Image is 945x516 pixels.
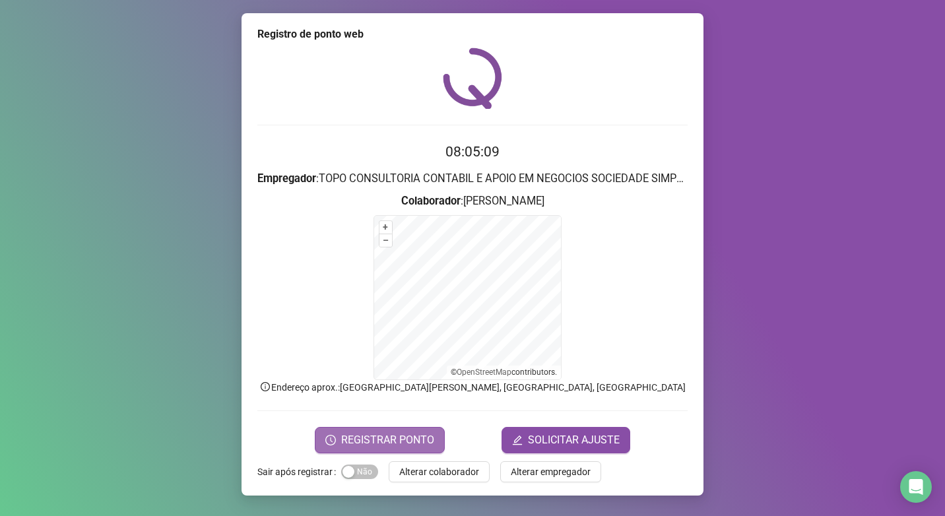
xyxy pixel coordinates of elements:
button: editSOLICITAR AJUSTE [502,427,630,453]
li: © contributors. [451,368,557,377]
span: Alterar colaborador [399,465,479,479]
button: + [379,221,392,234]
strong: Empregador [257,172,316,185]
h3: : [PERSON_NAME] [257,193,688,210]
div: Open Intercom Messenger [900,471,932,503]
div: Registro de ponto web [257,26,688,42]
button: Alterar empregador [500,461,601,482]
span: SOLICITAR AJUSTE [528,432,620,448]
span: Alterar empregador [511,465,591,479]
button: – [379,234,392,247]
span: REGISTRAR PONTO [341,432,434,448]
label: Sair após registrar [257,461,341,482]
a: OpenStreetMap [457,368,511,377]
span: info-circle [259,381,271,393]
time: 08:05:09 [445,144,500,160]
button: Alterar colaborador [389,461,490,482]
span: edit [512,435,523,445]
span: clock-circle [325,435,336,445]
button: REGISTRAR PONTO [315,427,445,453]
h3: : TOPO CONSULTORIA CONTABIL E APOIO EM NEGOCIOS SOCIEDADE SIMPLES [257,170,688,187]
strong: Colaborador [401,195,461,207]
img: QRPoint [443,48,502,109]
p: Endereço aprox. : [GEOGRAPHIC_DATA][PERSON_NAME], [GEOGRAPHIC_DATA], [GEOGRAPHIC_DATA] [257,380,688,395]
